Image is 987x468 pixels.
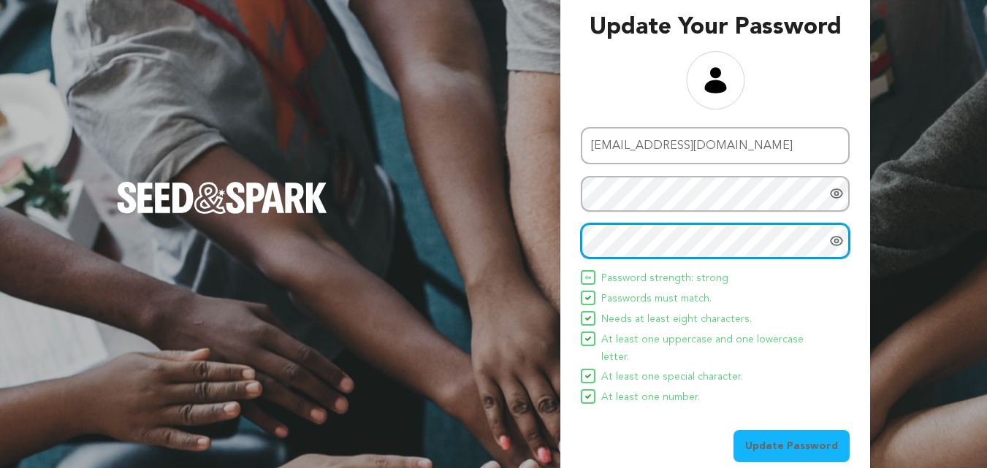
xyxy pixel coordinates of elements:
span: At least one number. [601,389,700,407]
span: At least one special character. [601,369,743,386]
h3: Update Your Password [575,10,855,45]
span: Password strength: strong [601,270,728,288]
img: Seed&Spark Icon [585,315,591,321]
img: Seed&Spark Icon [585,336,591,342]
a: Seed&Spark Homepage [117,158,327,243]
img: Seed&Spark Icon [585,394,591,399]
span: At least one uppercase and one lowercase letter. [601,331,829,367]
span: Needs at least eight characters. [601,311,752,329]
img: Seed&Spark Icon [585,295,591,301]
img: Seed&Spark Icon [585,373,591,379]
img: Seed&Spark Logo [117,182,327,214]
img: Seed&Spark Icon [585,275,591,280]
span: Passwords must match. [601,291,712,308]
span: Update Password [745,439,838,453]
a: Show password as plain text. Warning: this will display your password on the screen. [829,186,844,201]
button: Update Password [733,430,850,462]
a: Show password as plain text. Warning: this will display your password on the screen. [829,234,844,248]
input: Email address [581,127,850,164]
